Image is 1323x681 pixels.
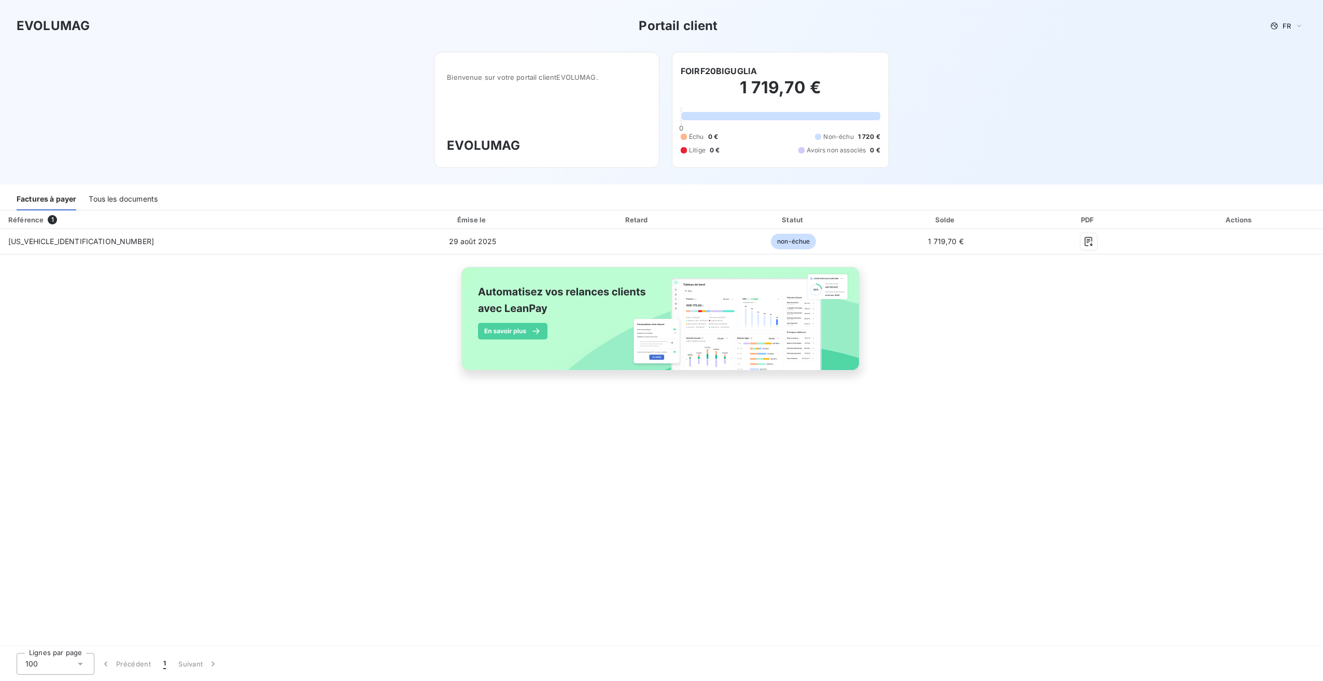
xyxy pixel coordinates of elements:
[679,124,683,132] span: 0
[447,136,646,155] h3: EVOLUMAG
[25,659,38,669] span: 100
[447,73,646,81] span: Bienvenue sur votre portail client EVOLUMAG .
[681,65,757,77] h6: FOIRF20BIGUGLIA
[1023,215,1155,225] div: PDF
[719,215,869,225] div: Statut
[452,261,871,388] img: banner
[639,17,717,35] h3: Portail client
[560,215,714,225] div: Retard
[771,234,816,249] span: non-échue
[389,215,557,225] div: Émise le
[858,132,880,141] span: 1 720 €
[8,237,154,246] span: [US_VEHICLE_IDENTIFICATION_NUMBER]
[8,216,44,224] div: Référence
[807,146,866,155] span: Avoirs non associés
[689,132,704,141] span: Échu
[928,237,964,246] span: 1 719,70 €
[1283,22,1291,30] span: FR
[17,17,90,35] h3: EVOLUMAG
[710,146,720,155] span: 0 €
[89,189,158,210] div: Tous les documents
[870,146,880,155] span: 0 €
[823,132,853,141] span: Non-échu
[172,653,224,675] button: Suivant
[94,653,157,675] button: Précédent
[163,659,166,669] span: 1
[449,237,497,246] span: 29 août 2025
[681,77,880,108] h2: 1 719,70 €
[17,189,76,210] div: Factures à payer
[48,215,57,224] span: 1
[689,146,706,155] span: Litige
[1158,215,1321,225] div: Actions
[873,215,1019,225] div: Solde
[157,653,172,675] button: 1
[708,132,718,141] span: 0 €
